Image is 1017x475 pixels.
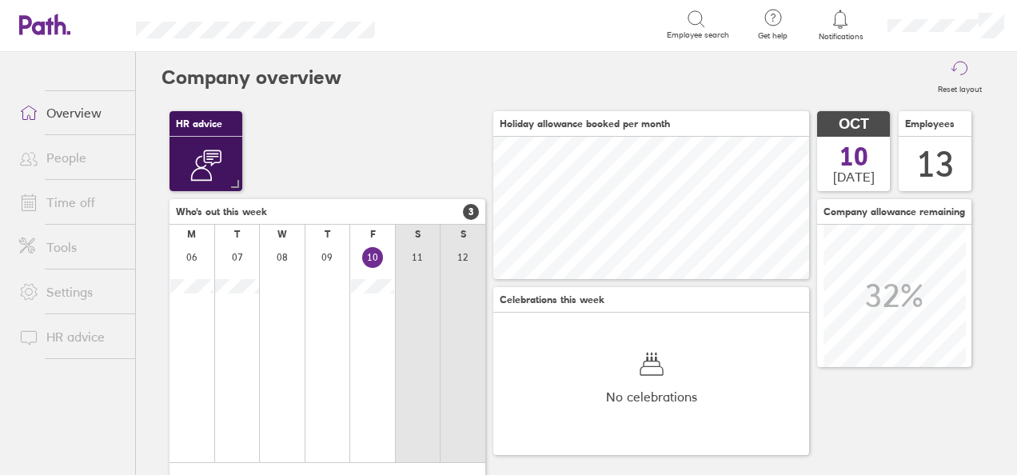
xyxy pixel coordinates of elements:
span: HR advice [176,118,222,130]
label: Reset layout [928,80,991,94]
a: HR advice [6,321,135,353]
span: Company allowance remaining [824,206,965,218]
span: Get help [747,31,799,41]
div: M [187,229,196,240]
span: [DATE] [833,170,875,184]
a: Overview [6,97,135,129]
div: W [277,229,287,240]
div: Search [418,17,459,31]
span: Employee search [667,30,729,40]
a: Time off [6,186,135,218]
div: T [234,229,240,240]
h2: Company overview [162,52,341,103]
span: Celebrations this week [500,294,604,305]
span: Notifications [815,32,867,42]
button: Reset layout [928,52,991,103]
div: S [415,229,421,240]
span: Who's out this week [176,206,267,218]
span: Holiday allowance booked per month [500,118,670,130]
div: T [325,229,330,240]
span: No celebrations [606,389,697,404]
span: 10 [840,144,868,170]
div: S [461,229,466,240]
div: F [370,229,376,240]
a: People [6,142,135,174]
div: 13 [916,144,955,185]
div: Get expert help and advice on employment law, employee contracts and HR with NatWest Mentor. [182,182,230,400]
span: 3 [463,204,479,220]
a: Tools [6,231,135,263]
span: Employees [905,118,955,130]
a: Notifications [815,8,867,42]
span: OCT [839,116,869,133]
a: Settings [6,276,135,308]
